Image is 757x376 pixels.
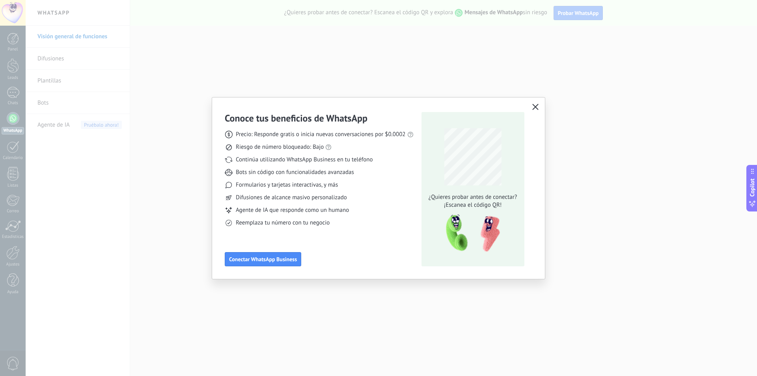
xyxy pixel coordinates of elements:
[426,201,519,209] span: ¡Escanea el código QR!
[236,156,373,164] span: Continúa utilizando WhatsApp Business en tu teléfono
[236,131,406,138] span: Precio: Responde gratis o inicia nuevas conversaciones por $0.0002
[439,212,502,254] img: qr-pic-1x.png
[225,252,301,266] button: Conectar WhatsApp Business
[426,193,519,201] span: ¿Quieres probar antes de conectar?
[229,256,297,262] span: Conectar WhatsApp Business
[236,181,338,189] span: Formularios y tarjetas interactivas, y más
[236,143,324,151] span: Riesgo de número bloqueado: Bajo
[236,219,330,227] span: Reemplaza tu número con tu negocio
[236,168,354,176] span: Bots sin código con funcionalidades avanzadas
[236,206,349,214] span: Agente de IA que responde como un humano
[225,112,367,124] h3: Conoce tus beneficios de WhatsApp
[236,194,347,202] span: Difusiones de alcance masivo personalizado
[748,178,756,196] span: Copilot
